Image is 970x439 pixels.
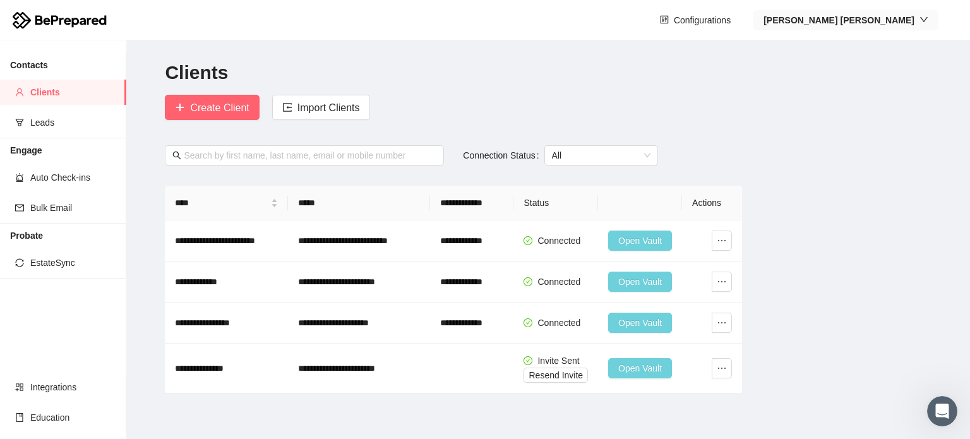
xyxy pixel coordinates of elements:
span: check-circle [524,236,532,245]
span: Configurations [674,13,731,27]
span: Import Clients [297,100,360,116]
span: Resend Invite [529,368,583,382]
button: controlConfigurations [650,10,741,30]
span: import [282,102,292,114]
span: user [15,88,24,97]
span: check-circle [524,318,532,327]
span: Create Client [190,100,249,116]
th: Actions [682,186,742,220]
button: [PERSON_NAME] [PERSON_NAME] [753,10,938,30]
span: Open Vault [618,275,662,289]
span: mail [15,203,24,212]
span: plus [175,102,185,114]
span: ellipsis [712,363,731,373]
span: Open Vault [618,234,662,248]
span: Leads [30,110,116,135]
span: EstateSync [30,250,116,275]
button: Open Vault [608,313,672,333]
iframe: Intercom live chat [927,396,957,426]
span: check-circle [524,356,532,365]
span: check-circle [524,277,532,286]
span: Connected [537,318,580,328]
span: All [552,146,650,165]
button: ellipsis [712,231,732,251]
button: ellipsis [712,272,732,292]
span: sync [15,258,24,267]
span: Education [30,405,116,430]
span: Bulk Email [30,195,116,220]
span: ellipsis [712,318,731,328]
button: importImport Clients [272,95,370,120]
span: Open Vault [618,361,662,375]
span: Open Vault [618,316,662,330]
input: Search by first name, last name, email or mobile number [184,148,436,162]
span: Integrations [30,375,116,400]
span: Connected [537,236,580,246]
button: plusCreate Client [165,95,259,120]
button: ellipsis [712,313,732,333]
span: funnel-plot [15,118,24,127]
span: alert [15,173,24,182]
button: Open Vault [608,358,672,378]
strong: Contacts [10,60,48,70]
button: Resend Invite [524,368,588,383]
span: control [660,15,669,25]
span: down [919,15,928,24]
span: appstore-add [15,383,24,392]
strong: [PERSON_NAME] [PERSON_NAME] [763,15,914,25]
button: ellipsis [712,358,732,378]
span: ellipsis [712,236,731,246]
th: Status [513,186,598,220]
span: Clients [30,80,116,105]
button: Open Vault [608,231,672,251]
span: Connected [537,277,580,287]
span: book [15,413,24,422]
th: Name [165,186,288,220]
span: ellipsis [712,277,731,287]
label: Connection Status [463,145,544,165]
span: Auto Check-ins [30,165,116,190]
span: Invite Sent [537,356,579,366]
span: search [172,151,181,160]
strong: Engage [10,145,42,155]
h2: Clients [165,60,931,86]
button: Open Vault [608,272,672,292]
strong: Probate [10,231,43,241]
